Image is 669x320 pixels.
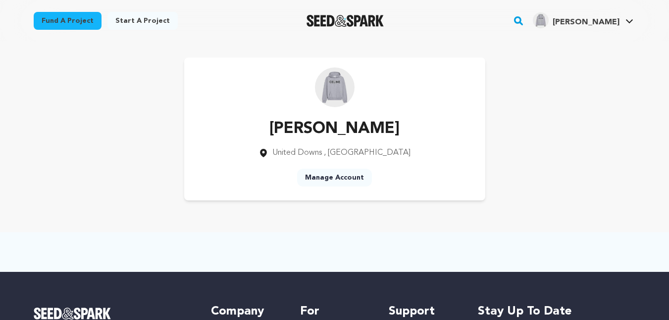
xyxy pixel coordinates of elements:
[34,308,111,320] img: Seed&Spark Logo
[272,149,322,157] span: United Downs
[258,117,411,141] p: [PERSON_NAME]
[34,308,192,320] a: Seed&Spark Homepage
[107,12,178,30] a: Start a project
[533,12,619,28] div: Celine H.'s Profile
[211,304,280,320] h5: Company
[34,12,102,30] a: Fund a project
[531,10,635,31] span: Celine H.'s Profile
[478,304,636,320] h5: Stay up to date
[389,304,458,320] h5: Support
[553,18,619,26] span: [PERSON_NAME]
[324,149,411,157] span: , [GEOGRAPHIC_DATA]
[307,15,384,27] img: Seed&Spark Logo Dark Mode
[307,15,384,27] a: Seed&Spark Homepage
[315,67,355,107] img: https://seedandspark-static.s3.us-east-2.amazonaws.com/images/User/002/310/640/medium/ff73956fca4...
[297,169,372,187] a: Manage Account
[533,12,549,28] img: ff73956fca404015.jpg
[531,10,635,28] a: Celine H.'s Profile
